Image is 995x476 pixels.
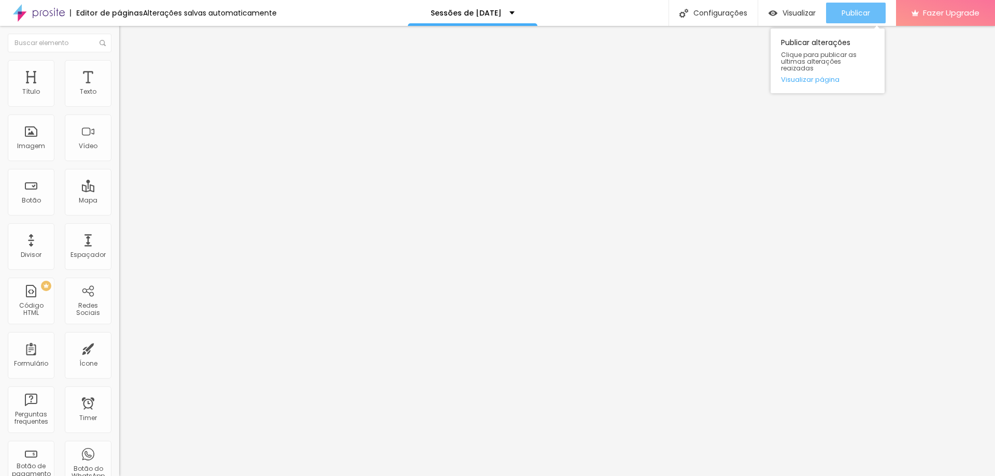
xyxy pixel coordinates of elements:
[826,3,886,23] button: Publicar
[22,197,41,204] div: Botão
[79,414,97,422] div: Timer
[80,88,96,95] div: Texto
[781,76,874,83] a: Visualizar página
[781,51,874,72] span: Clique para publicar as ultimas alterações reaizadas
[10,411,51,426] div: Perguntas frequentes
[21,251,41,258] div: Divisor
[119,26,995,476] iframe: Editor
[79,360,97,367] div: Ícone
[22,88,40,95] div: Título
[17,142,45,150] div: Imagem
[70,251,106,258] div: Espaçador
[769,9,777,18] img: view-1.svg
[679,9,688,18] img: Icone
[431,9,502,17] p: Sessões de [DATE]
[14,360,48,367] div: Formulário
[783,9,816,17] span: Visualizar
[923,8,979,17] span: Fazer Upgrade
[10,302,51,317] div: Código HTML
[8,34,111,52] input: Buscar elemento
[842,9,870,17] span: Publicar
[67,302,108,317] div: Redes Sociais
[70,9,143,17] div: Editor de páginas
[99,40,106,46] img: Icone
[79,197,97,204] div: Mapa
[79,142,97,150] div: Vídeo
[143,9,277,17] div: Alterações salvas automaticamente
[758,3,826,23] button: Visualizar
[771,28,885,93] div: Publicar alterações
